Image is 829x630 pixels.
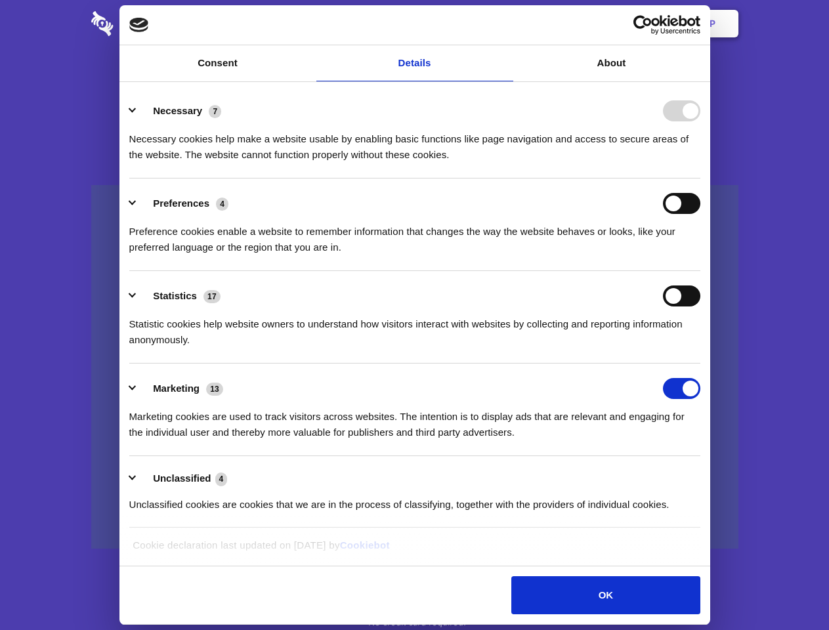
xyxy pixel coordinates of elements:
button: Unclassified (4) [129,471,236,487]
a: Cookiebot [340,539,390,551]
span: 7 [209,105,221,118]
a: Usercentrics Cookiebot - opens in a new window [585,15,700,35]
a: Details [316,45,513,81]
button: Marketing (13) [129,378,232,399]
h4: Auto-redaction of sensitive data, encrypted data sharing and self-destructing private chats. Shar... [91,119,738,163]
h1: Eliminate Slack Data Loss. [91,59,738,106]
a: Consent [119,45,316,81]
span: 13 [206,383,223,396]
label: Marketing [153,383,200,394]
div: Marketing cookies are used to track visitors across websites. The intention is to display ads tha... [129,399,700,440]
label: Statistics [153,290,197,301]
span: 17 [203,290,221,303]
span: 4 [216,198,228,211]
span: 4 [215,472,228,486]
iframe: Drift Widget Chat Controller [763,564,813,614]
button: Necessary (7) [129,100,230,121]
div: Cookie declaration last updated on [DATE] by [123,537,706,563]
button: Statistics (17) [129,285,229,306]
div: Preference cookies enable a website to remember information that changes the way the website beha... [129,214,700,255]
img: logo [129,18,149,32]
label: Preferences [153,198,209,209]
a: Pricing [385,3,442,44]
img: logo-wordmark-white-trans-d4663122ce5f474addd5e946df7df03e33cb6a1c49d2221995e7729f52c070b2.svg [91,11,203,36]
button: Preferences (4) [129,193,237,214]
a: About [513,45,710,81]
button: OK [511,576,700,614]
div: Necessary cookies help make a website usable by enabling basic functions like page navigation and... [129,121,700,163]
a: Wistia video thumbnail [91,185,738,549]
a: Contact [532,3,593,44]
div: Unclassified cookies are cookies that we are in the process of classifying, together with the pro... [129,487,700,513]
div: Statistic cookies help website owners to understand how visitors interact with websites by collec... [129,306,700,348]
label: Necessary [153,105,202,116]
a: Login [595,3,652,44]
